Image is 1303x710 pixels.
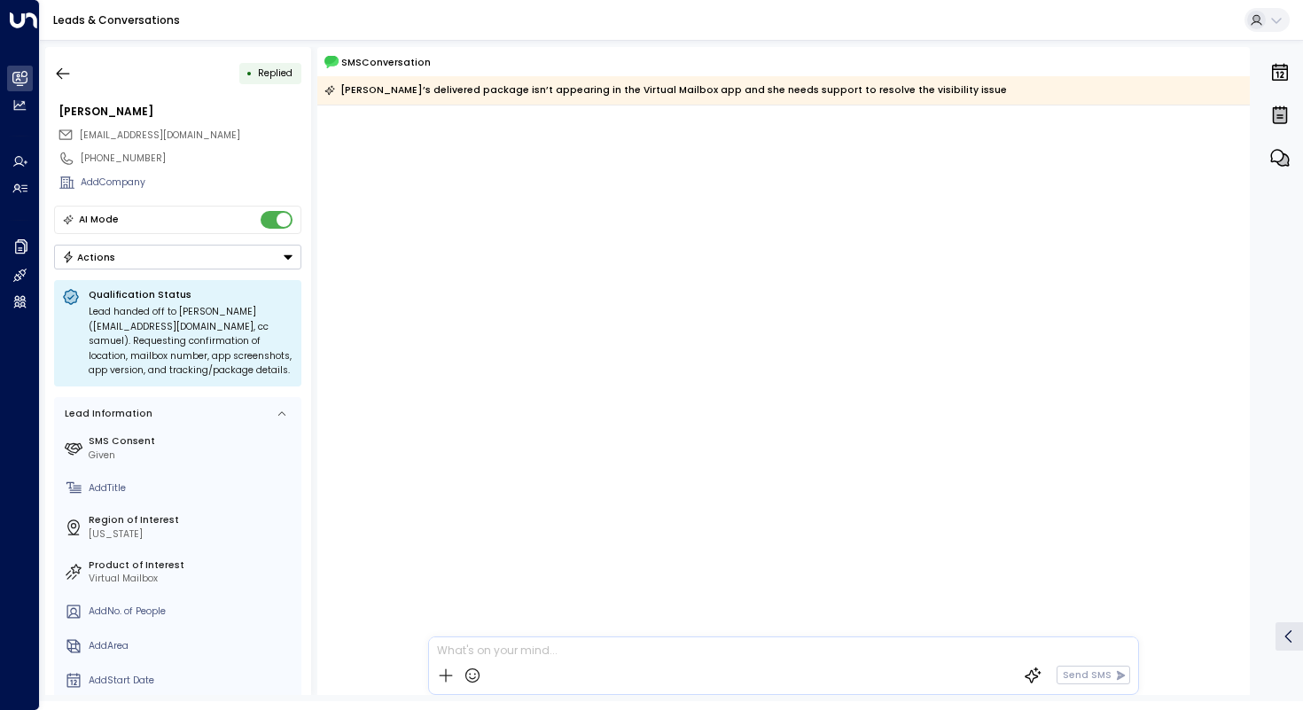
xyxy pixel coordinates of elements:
[81,152,301,166] div: [PHONE_NUMBER]
[89,527,296,542] div: [US_STATE]
[54,245,301,269] button: Actions
[89,674,296,688] div: AddStart Date
[89,305,293,378] div: Lead handed off to [PERSON_NAME] ([EMAIL_ADDRESS][DOMAIN_NAME], cc samuel). Requesting confirmati...
[60,407,152,421] div: Lead Information
[79,211,119,229] div: AI Mode
[59,104,301,120] div: [PERSON_NAME]
[80,129,240,142] span: [EMAIL_ADDRESS][DOMAIN_NAME]
[89,513,296,527] label: Region of Interest
[341,55,431,70] span: SMS Conversation
[89,434,296,449] label: SMS Consent
[54,245,301,269] div: Button group with a nested menu
[324,82,1007,99] div: [PERSON_NAME]’s delivered package isn’t appearing in the Virtual Mailbox app and she needs suppor...
[89,572,296,586] div: Virtual Mailbox
[89,288,293,301] p: Qualification Status
[89,449,296,463] div: Given
[62,251,116,263] div: Actions
[246,61,253,85] div: •
[53,12,180,27] a: Leads & Conversations
[89,605,296,619] div: AddNo. of People
[258,66,293,80] span: Replied
[81,176,301,190] div: AddCompany
[89,481,296,495] div: AddTitle
[89,558,296,573] label: Product of Interest
[80,129,240,143] span: phoebe.li66@gmail.com
[89,639,296,653] div: AddArea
